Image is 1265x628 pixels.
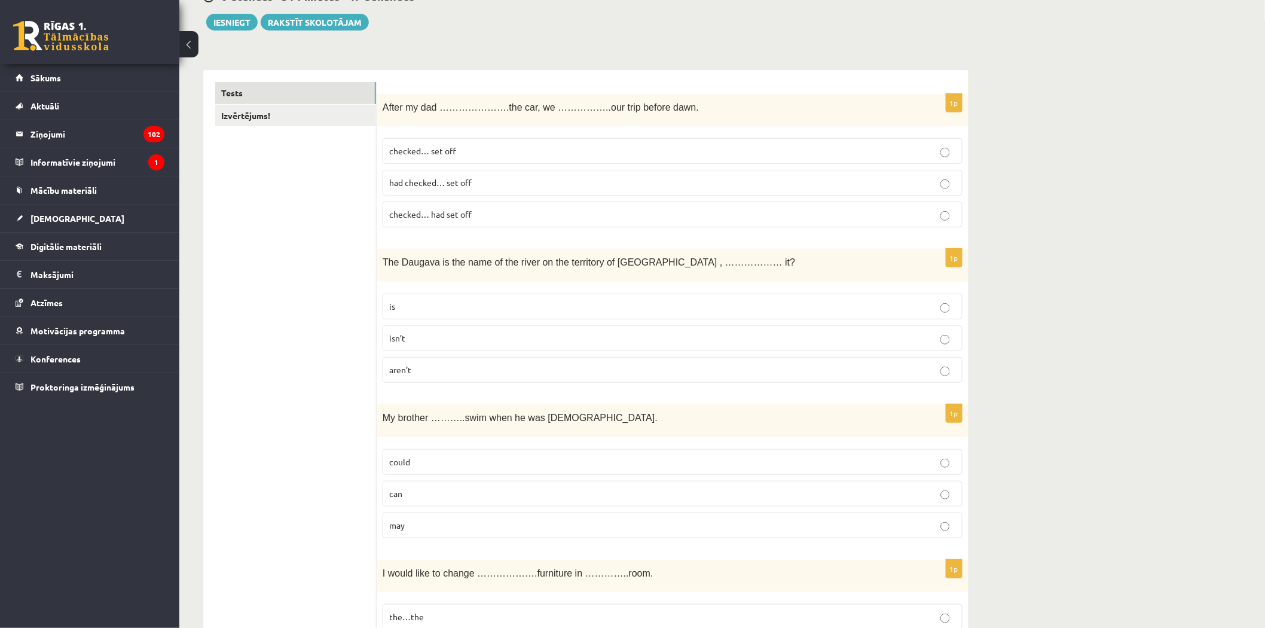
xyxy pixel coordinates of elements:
[940,179,950,189] input: had checked… set off
[30,261,164,288] legend: Maksājumi
[389,488,402,499] span: can
[16,345,164,373] a: Konferences
[30,325,125,336] span: Motivācijas programma
[940,303,950,313] input: is
[30,72,61,83] span: Sākums
[13,21,109,51] a: Rīgas 1. Tālmācības vidusskola
[940,614,950,623] input: the…the
[206,14,258,31] button: Iesniegt
[16,148,164,176] a: Informatīvie ziņojumi1
[16,120,164,148] a: Ziņojumi102
[30,213,124,224] span: [DEMOGRAPHIC_DATA]
[946,93,962,112] p: 1p
[215,82,376,104] a: Tests
[946,248,962,267] p: 1p
[30,241,102,252] span: Digitālie materiāli
[30,185,97,196] span: Mācību materiāli
[940,148,950,157] input: checked… set off
[30,100,59,111] span: Aktuāli
[16,64,164,92] a: Sākums
[946,559,962,578] p: 1p
[940,335,950,345] input: isn’t
[30,297,63,308] span: Atzīmes
[389,364,411,375] span: aren’t
[383,568,653,578] span: I would like to change ……………….furniture in …………..room.
[389,520,405,531] span: may
[148,154,164,170] i: 1
[16,289,164,316] a: Atzīmes
[143,126,164,142] i: 102
[30,120,164,148] legend: Ziņojumi
[383,257,795,267] span: The Daugava is the name of the river on the territory of [GEOGRAPHIC_DATA] , ……………… it?
[16,317,164,345] a: Motivācijas programma
[389,333,405,343] span: isn’t
[389,209,472,220] span: checked… had set off
[16,233,164,260] a: Digitālie materiāli
[16,176,164,204] a: Mācību materiāli
[389,177,472,188] span: had checked… set off
[940,211,950,221] input: checked… had set off
[383,102,699,112] span: After my dad ………………….the car, we ……………..our trip before dawn.
[215,105,376,127] a: Izvērtējums!
[946,404,962,423] p: 1p
[30,382,135,392] span: Proktoringa izmēģinājums
[389,301,395,312] span: is
[389,456,410,467] span: could
[940,459,950,468] input: could
[383,413,658,423] span: My brother ………..swim when he was [DEMOGRAPHIC_DATA].
[389,145,456,156] span: checked… set off
[30,148,164,176] legend: Informatīvie ziņojumi
[16,205,164,232] a: [DEMOGRAPHIC_DATA]
[16,373,164,401] a: Proktoringa izmēģinājums
[940,367,950,376] input: aren’t
[16,92,164,120] a: Aktuāli
[389,611,424,622] span: the…the
[16,261,164,288] a: Maksājumi
[261,14,369,31] a: Rakstīt skolotājam
[940,522,950,532] input: may
[30,353,81,364] span: Konferences
[940,490,950,500] input: can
